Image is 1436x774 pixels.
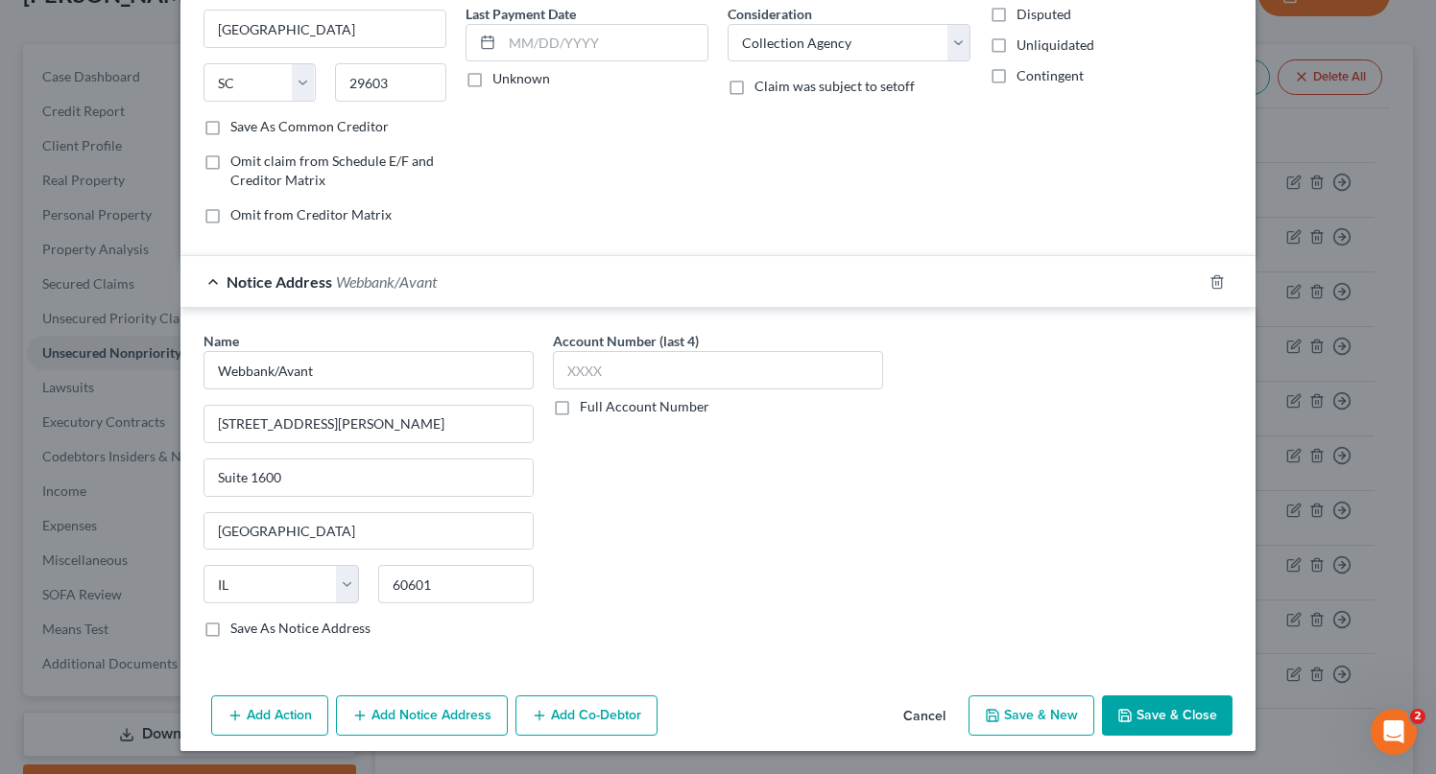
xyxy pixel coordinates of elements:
button: Add Action [211,695,328,736]
iframe: Intercom live chat [1371,709,1417,755]
input: Enter zip... [335,63,447,102]
label: Last Payment Date [466,4,576,24]
span: Disputed [1017,6,1071,22]
input: Search by name... [203,351,534,389]
button: Save & Close [1102,695,1233,736]
label: Save As Notice Address [230,619,371,638]
button: Save & New [969,695,1094,736]
span: Claim was subject to setoff [754,78,915,94]
label: Unknown [492,69,550,88]
span: Omit from Creditor Matrix [230,206,392,223]
input: Enter address... [204,406,533,442]
span: 2 [1410,709,1425,724]
label: Full Account Number [580,397,709,416]
span: Name [203,333,239,349]
button: Add Notice Address [336,695,508,736]
label: Save As Common Creditor [230,117,389,136]
input: Apt, Suite, etc... [204,459,533,496]
input: XXXX [553,351,883,389]
label: Account Number (last 4) [553,331,699,351]
span: Contingent [1017,67,1084,83]
input: Enter zip.. [378,565,534,603]
button: Add Co-Debtor [515,695,658,736]
input: Enter city... [204,513,533,550]
label: Consideration [728,4,812,24]
input: MM/DD/YYYY [502,25,707,61]
span: Omit claim from Schedule E/F and Creditor Matrix [230,152,434,188]
span: Notice Address [227,272,332,291]
span: Unliquidated [1017,36,1094,53]
span: Webbank/Avant [336,272,437,291]
input: Enter city... [204,11,445,47]
button: Cancel [888,697,961,736]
